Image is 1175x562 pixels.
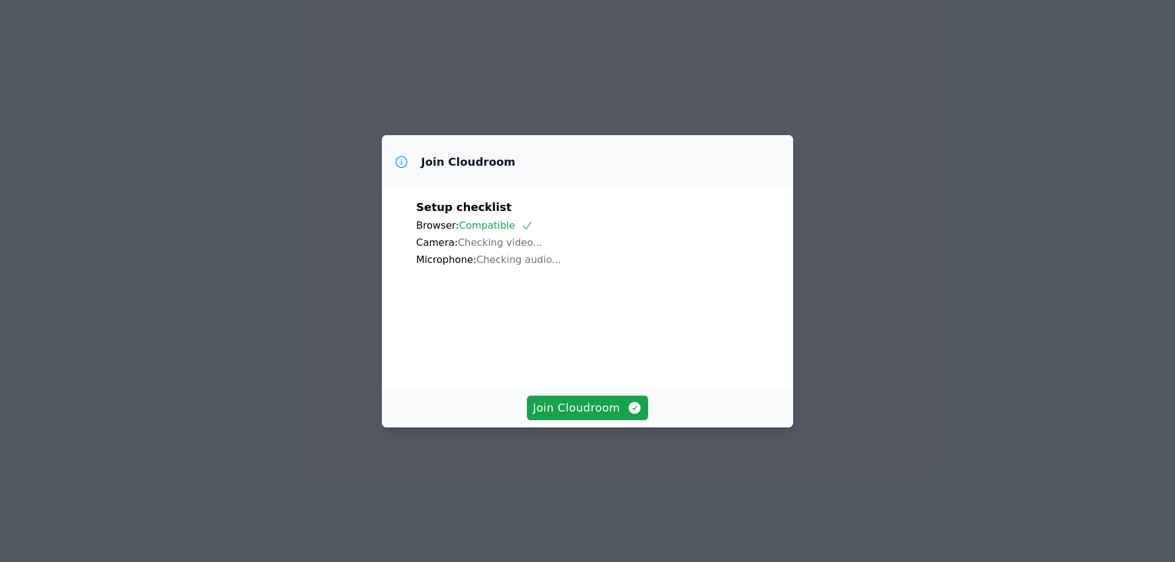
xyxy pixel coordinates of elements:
[533,399,643,416] span: Join Cloudroom
[416,237,458,248] span: Camera:
[416,201,512,213] span: Setup checklist
[416,254,477,265] span: Microphone:
[477,254,561,265] span: Checking audio...
[459,220,533,231] span: Compatible
[416,220,459,231] span: Browser:
[458,237,542,248] span: Checking video...
[527,396,649,420] button: Join Cloudroom
[421,155,515,169] h3: Join Cloudroom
